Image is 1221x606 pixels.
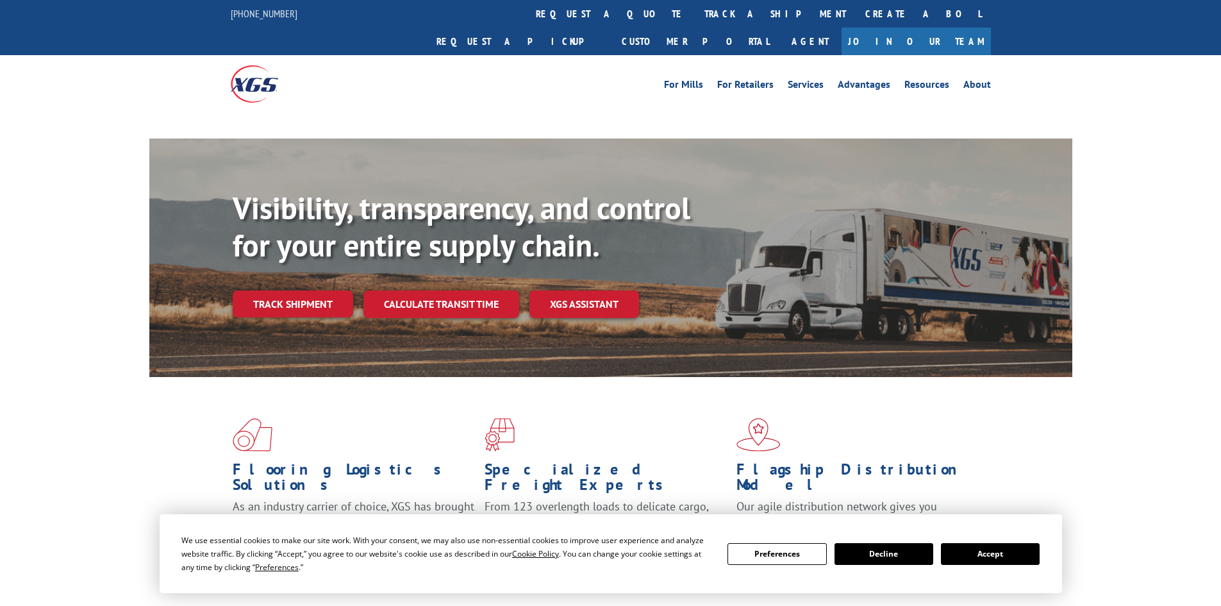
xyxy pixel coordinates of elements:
a: [PHONE_NUMBER] [231,7,297,20]
a: Join Our Team [842,28,991,55]
button: Accept [941,543,1040,565]
span: As an industry carrier of choice, XGS has brought innovation and dedication to flooring logistics... [233,499,474,544]
a: For Retailers [717,80,774,94]
div: Cookie Consent Prompt [160,514,1062,593]
span: Cookie Policy [512,548,559,559]
button: Decline [835,543,933,565]
img: xgs-icon-flagship-distribution-model-red [736,418,781,451]
a: About [963,80,991,94]
h1: Flooring Logistics Solutions [233,462,475,499]
a: Calculate transit time [363,290,519,318]
div: We use essential cookies to make our site work. With your consent, we may also use non-essential ... [181,534,712,574]
a: Agent [779,28,842,55]
a: Track shipment [233,290,353,317]
h1: Flagship Distribution Model [736,462,979,499]
a: Services [788,80,824,94]
img: xgs-icon-total-supply-chain-intelligence-red [233,418,272,451]
p: From 123 overlength loads to delicate cargo, our experienced staff knows the best way to move you... [485,499,727,556]
span: Our agile distribution network gives you nationwide inventory management on demand. [736,499,972,529]
a: For Mills [664,80,703,94]
span: Preferences [255,562,299,573]
b: Visibility, transparency, and control for your entire supply chain. [233,188,690,265]
img: xgs-icon-focused-on-flooring-red [485,418,515,451]
a: XGS ASSISTANT [529,290,639,318]
h1: Specialized Freight Experts [485,462,727,499]
a: Customer Portal [612,28,779,55]
a: Resources [904,80,949,94]
button: Preferences [727,543,826,565]
a: Request a pickup [427,28,612,55]
a: Advantages [838,80,890,94]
